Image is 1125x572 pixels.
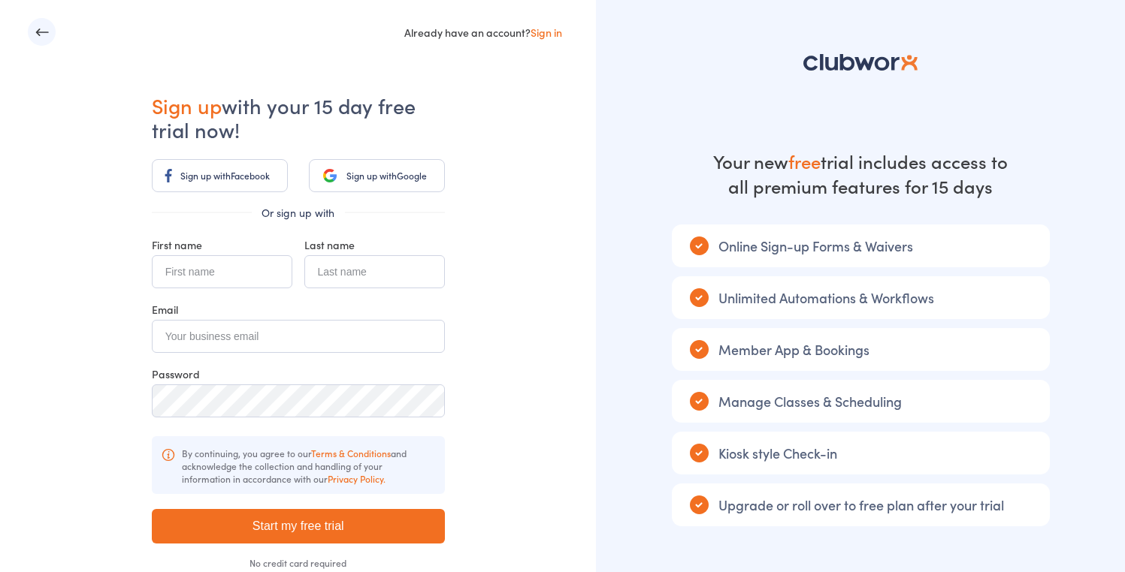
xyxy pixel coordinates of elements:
div: Password [152,366,445,381]
img: logo-81c5d2ba81851df8b7b8b3f485ec5aa862684ab1dc4821eed5b71d8415c3dc76.svg [803,54,917,71]
a: Sign up withGoogle [309,159,445,192]
span: Sign up [152,91,222,119]
div: Member App & Bookings [672,328,1050,371]
div: Your new trial includes access to all premium features for 15 days [710,149,1011,198]
input: Your business email [152,320,445,353]
input: First name [152,255,292,288]
strong: free [788,149,821,173]
div: Upgrade or roll over to free plan after your trial [672,483,1050,526]
div: First name [152,237,292,252]
input: Start my free trial [152,509,445,543]
a: Sign up withFacebook [152,159,288,192]
div: Or sign up with [152,205,445,220]
div: Unlimited Automations & Workflows [672,276,1050,319]
a: Terms & Conditions [311,447,391,459]
a: Privacy Policy. [328,472,386,485]
span: Sign up with [180,169,231,182]
div: By continuing, you agree to our and acknowledge the collection and handling of your information i... [152,436,445,494]
span: Sign up with [346,169,397,182]
div: Last name [304,237,445,252]
div: Already have an account? [404,25,562,40]
div: No credit card required [152,558,445,567]
div: Manage Classes & Scheduling [672,380,1050,423]
input: Last name [304,255,445,288]
div: Email [152,302,445,317]
div: Online Sign-up Forms & Waivers [672,224,1050,267]
div: Kiosk style Check-in [672,432,1050,474]
h1: with your 15 day free trial now! [152,93,445,141]
a: Sign in [531,25,562,40]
